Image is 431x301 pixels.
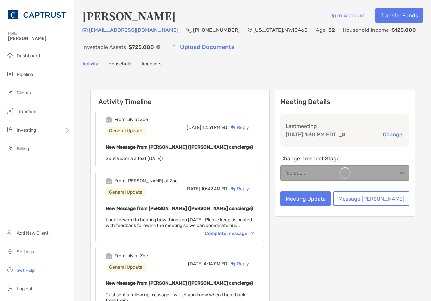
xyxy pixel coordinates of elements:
b: New Message from [PERSON_NAME] ([PERSON_NAME] concierge) [106,280,253,286]
h6: Activity Timeline [91,90,269,106]
span: Billing [17,146,29,151]
span: [DATE] [185,186,200,192]
div: General Update [106,263,146,271]
p: $725,000 [129,43,154,51]
p: Age [316,26,326,34]
img: Reply icon [231,187,236,191]
div: Reply [227,185,249,192]
p: [US_STATE] , NY , 10463 [253,26,308,34]
span: Dashboard [17,53,40,59]
span: Transfers [17,109,36,114]
img: communication type [339,132,345,137]
span: Look forward to hearing how things go [DATE]. Please keep us posted with feedback following the m... [106,217,252,228]
div: Complete message [205,231,254,236]
img: Event icon [106,178,112,184]
img: pipeline icon [6,70,14,78]
span: 12:51 PM ED [202,125,227,130]
span: Clients [17,90,31,96]
div: From [PERSON_NAME] at Zoe [114,178,178,184]
a: Activity [82,61,98,68]
p: [PHONE_NUMBER] [193,26,240,34]
span: Get Help [17,268,35,273]
p: [DATE] 1:30 PM EDT [286,130,336,139]
span: 4:14 PM ED [204,261,227,267]
button: Transfer Funds [375,8,423,23]
span: Pipeline [17,72,33,77]
p: Household Income [343,26,389,34]
p: Change prospect Stage [280,154,409,163]
img: Location Icon [248,28,252,33]
img: button icon [173,45,178,50]
img: transfers icon [6,107,14,115]
img: Chevron icon [251,232,254,234]
img: billing icon [6,144,14,152]
b: New Message from [PERSON_NAME] ([PERSON_NAME] concierge) [106,206,253,211]
img: Info Icon [156,45,160,49]
img: logout icon [6,284,14,292]
img: settings icon [6,247,14,255]
img: Email Icon [82,28,88,32]
img: clients icon [6,89,14,96]
img: investing icon [6,126,14,134]
a: Upload Documents [168,40,239,54]
button: Open Account [324,8,370,23]
div: From Lily at Zoe [114,253,148,259]
span: Sent Victoria a text [DATE]! [106,156,163,161]
img: Event icon [106,116,112,123]
div: Reply [227,124,249,131]
a: Household [108,61,131,68]
img: add_new_client icon [6,229,14,237]
span: Log out [17,286,32,292]
span: [DATE] [188,261,203,267]
p: Investable Assets [82,43,126,51]
a: Accounts [141,61,161,68]
img: CAPTRUST Logo [8,3,66,27]
img: get-help icon [6,266,14,274]
p: [EMAIL_ADDRESS][DOMAIN_NAME] [89,26,178,34]
span: Investing [17,127,36,133]
span: Add New Client [17,230,48,236]
button: Meeting Update [280,191,331,206]
img: Event icon [106,253,112,259]
img: Phone Icon [186,28,192,33]
img: dashboard icon [6,51,14,59]
span: 10:42 AM ED [201,186,227,192]
button: Message [PERSON_NAME] [333,191,409,206]
h4: [PERSON_NAME] [82,8,176,23]
p: Last meeting [286,122,404,130]
img: Reply icon [231,262,236,266]
div: General Update [106,188,146,196]
span: [PERSON_NAME]! [8,36,70,41]
div: Reply [227,260,249,267]
span: [DATE] [187,125,201,130]
div: General Update [106,127,146,135]
img: Reply icon [231,125,236,130]
button: Change [381,131,404,138]
div: From Lily at Zoe [114,117,148,122]
span: Settings [17,249,34,255]
p: $125,000 [392,26,416,34]
b: New Message from [PERSON_NAME] ([PERSON_NAME] concierge) [106,144,253,150]
p: Meeting Details [280,98,409,106]
p: 52 [328,26,335,34]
